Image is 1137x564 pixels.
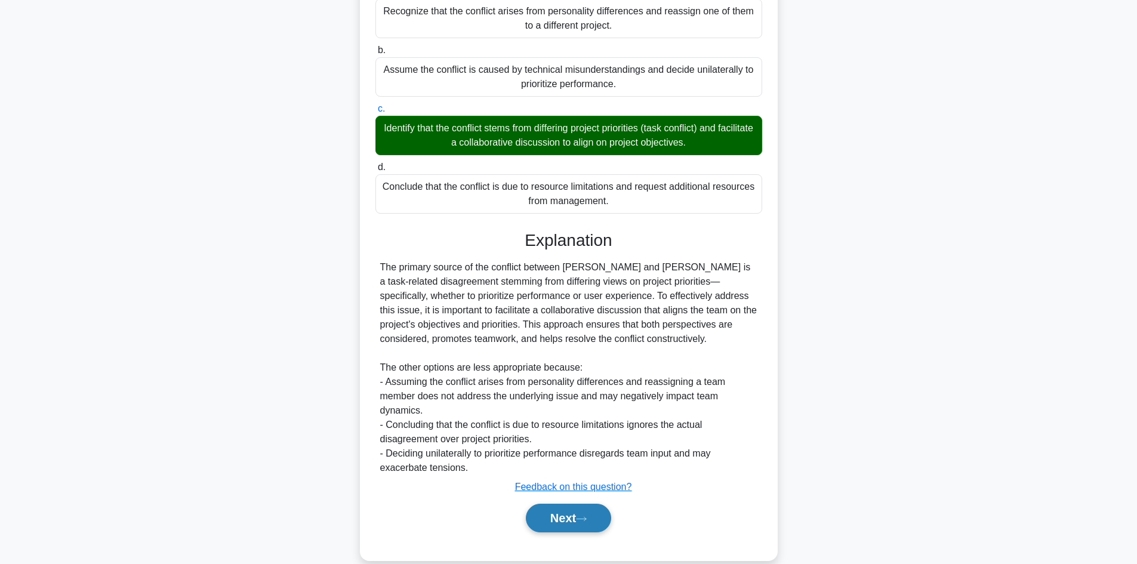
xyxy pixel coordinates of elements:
[378,45,386,55] span: b.
[375,174,762,214] div: Conclude that the conflict is due to resource limitations and request additional resources from m...
[375,57,762,97] div: Assume the conflict is caused by technical misunderstandings and decide unilaterally to prioritiz...
[375,116,762,155] div: Identify that the conflict stems from differing project priorities (task conflict) and facilitate...
[526,504,611,532] button: Next
[378,162,386,172] span: d.
[515,482,632,492] a: Feedback on this question?
[380,260,757,475] div: The primary source of the conflict between [PERSON_NAME] and [PERSON_NAME] is a task-related disa...
[383,230,755,251] h3: Explanation
[378,103,385,113] span: c.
